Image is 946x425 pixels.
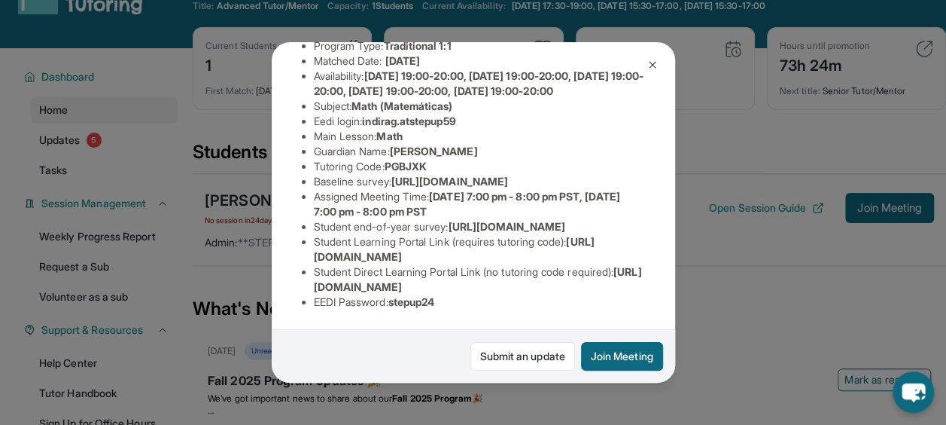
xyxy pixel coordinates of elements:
a: Submit an update [470,342,575,371]
li: Tutoring Code : [314,159,645,174]
li: Subject : [314,99,645,114]
li: Main Lesson : [314,129,645,144]
li: Student Learning Portal Link (requires tutoring code) : [314,234,645,264]
span: PGBJXK [385,160,427,173]
img: Close Icon [646,59,659,71]
span: [URL][DOMAIN_NAME] [391,175,508,188]
span: [PERSON_NAME] [390,145,478,157]
li: Eedi login : [314,114,645,129]
li: Availability: [314,69,645,99]
span: [DATE] [385,54,420,67]
span: stepup24 [388,295,435,308]
li: EEDI Password : [314,295,645,310]
span: Traditional 1:1 [383,39,451,52]
span: indirag.atstepup59 [362,115,455,127]
span: Math [376,130,402,142]
li: Baseline survey : [314,174,645,189]
span: [DATE] 19:00-20:00, [DATE] 19:00-20:00, [DATE] 19:00-20:00, [DATE] 19:00-20:00, [DATE] 19:00-20:00 [314,69,644,97]
li: Student Direct Learning Portal Link (no tutoring code required) : [314,264,645,295]
button: chat-button [893,371,934,413]
button: Join Meeting [581,342,663,371]
span: [URL][DOMAIN_NAME] [448,220,564,233]
span: [DATE] 7:00 pm - 8:00 pm PST, [DATE] 7:00 pm - 8:00 pm PST [314,190,620,218]
li: Program Type: [314,38,645,54]
li: Assigned Meeting Time : [314,189,645,219]
span: Math (Matemáticas) [351,99,452,112]
li: Student end-of-year survey : [314,219,645,234]
li: Matched Date: [314,54,645,69]
li: Guardian Name : [314,144,645,159]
